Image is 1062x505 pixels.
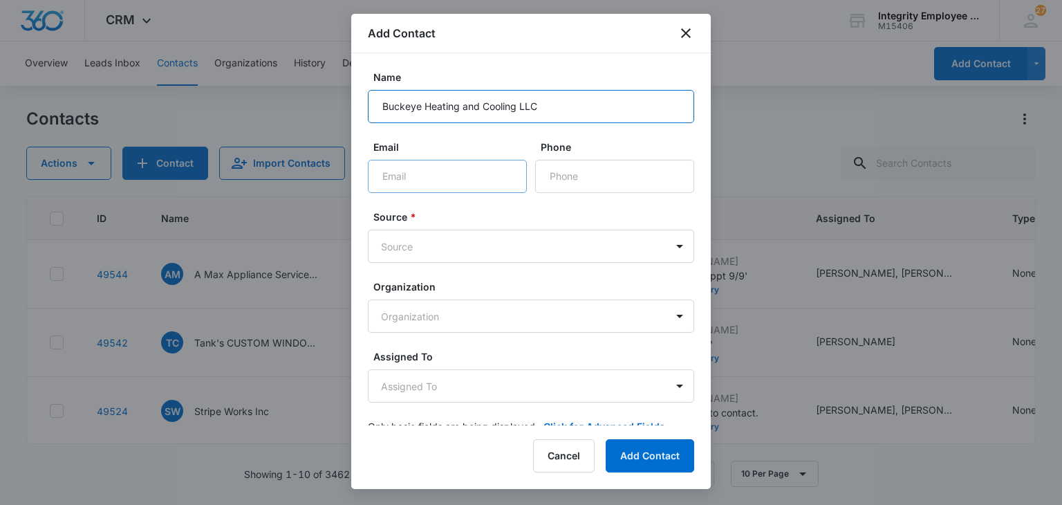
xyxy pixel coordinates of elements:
input: Phone [535,160,694,193]
label: Organization [373,279,700,294]
button: Add Contact [606,439,694,472]
label: Source [373,210,700,224]
input: Name [368,90,694,123]
p: Only basic fields are being displayed. [368,419,538,434]
label: Name [373,70,700,84]
button: Click for Advanced Fields [543,419,665,434]
label: Phone [541,140,700,154]
button: Cancel [533,439,595,472]
label: Assigned To [373,349,700,364]
button: close [678,25,694,42]
h1: Add Contact [368,25,436,42]
input: Email [368,160,527,193]
label: Email [373,140,532,154]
